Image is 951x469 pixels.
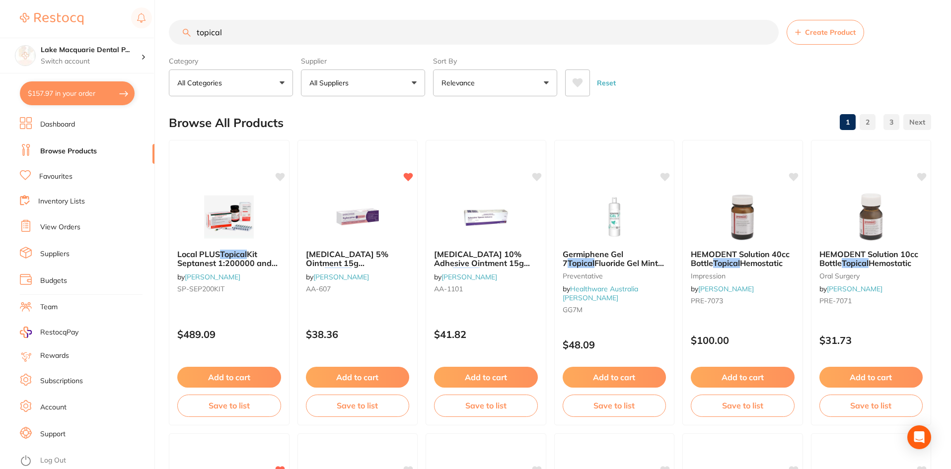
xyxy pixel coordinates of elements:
button: Add to cart [306,367,410,388]
label: Sort By [433,57,557,66]
span: Fluoride Gel Mint 450ml [563,258,664,277]
a: 2 [860,112,876,132]
a: Favourites [39,172,73,182]
button: Add to cart [563,367,666,388]
img: HEMODENT Solution 10cc Bottle Topical Hemostatic [839,192,903,242]
span: SP-SEP200KIT [177,284,224,293]
span: RestocqPay [40,328,78,337]
a: Team [40,302,58,312]
b: HEMODENT Solution 40cc Bottle Topical Hemostatic [691,250,795,268]
button: Save to list [434,395,538,416]
span: by [563,284,638,302]
img: Local PLUS Topical Kit Septanest 1:200000 and Xylonor [197,192,261,242]
a: Suppliers [40,249,70,259]
img: Lake Macquarie Dental Practice [15,46,35,66]
a: [PERSON_NAME] [185,272,240,281]
span: by [819,284,882,293]
span: Anaesthetic [352,268,397,277]
span: by [691,284,754,293]
a: [PERSON_NAME] [313,272,369,281]
h4: Lake Macquarie Dental Practice [41,45,141,55]
p: $48.09 [563,339,666,350]
img: RestocqPay [20,327,32,338]
img: XYLOCAINE 5% Ointment 15g Tube Topical Anaesthetic [325,192,390,242]
span: by [434,272,497,281]
p: All Categories [177,78,226,88]
span: Germiphene Gel 7 [563,249,623,268]
button: $157.97 in your order [20,81,135,105]
em: Topical [453,268,480,277]
small: impression [691,272,795,280]
label: Category [169,57,293,66]
small: Preventative [563,272,666,280]
span: Kit Septanest 1:200000 and Xylonor [177,249,278,277]
img: Restocq Logo [20,13,83,25]
span: GG7M [563,305,583,314]
button: Add to cart [819,367,923,388]
span: PRE-7073 [691,296,723,305]
button: Save to list [177,395,281,416]
b: XYLOCAINE 10% Adhesive Ointment 15g Tube Topical [434,250,538,268]
button: Add to cart [434,367,538,388]
a: Budgets [40,276,67,286]
a: Log Out [40,456,66,466]
button: Save to list [691,395,795,416]
span: Hemostatic [869,258,911,268]
a: Browse Products [40,146,97,156]
span: HEMODENT Solution 40cc Bottle [691,249,790,268]
p: $100.00 [691,335,795,346]
em: Topical [220,249,247,259]
span: Hemostatic [740,258,783,268]
a: Restocq Logo [20,7,83,30]
img: XYLOCAINE 10% Adhesive Ointment 15g Tube Topical [453,192,518,242]
b: HEMODENT Solution 10cc Bottle Topical Hemostatic [819,250,923,268]
em: Topical [325,268,352,277]
a: Account [40,402,67,412]
span: [MEDICAL_DATA] 5% Ointment 15g Tube [306,249,388,277]
a: 1 [840,112,856,132]
p: $489.09 [177,329,281,340]
label: Supplier [301,57,425,66]
em: Topical [713,258,740,268]
p: Switch account [41,57,141,67]
span: AA-1101 [434,284,463,293]
small: oral surgery [819,272,923,280]
img: HEMODENT Solution 40cc Bottle Topical Hemostatic [710,192,775,242]
p: $38.36 [306,329,410,340]
button: Reset [594,69,619,96]
button: All Suppliers [301,69,425,96]
button: Log Out [20,453,151,469]
a: Rewards [40,351,69,361]
p: $31.73 [819,335,923,346]
span: by [306,272,369,281]
button: Add to cart [177,367,281,388]
a: [PERSON_NAME] [827,284,882,293]
span: Create Product [805,28,856,36]
button: Relevance [433,69,557,96]
span: Local PLUS [177,249,220,259]
a: Dashboard [40,120,75,130]
a: Healthware Australia [PERSON_NAME] [563,284,638,302]
p: $41.82 [434,329,538,340]
h2: Browse All Products [169,116,284,130]
a: 3 [883,112,899,132]
span: PRE-7071 [819,296,852,305]
p: All Suppliers [309,78,353,88]
button: All Categories [169,69,293,96]
em: Topical [842,258,869,268]
button: Save to list [563,395,666,416]
a: Subscriptions [40,376,83,386]
b: Local PLUS Topical Kit Septanest 1:200000 and Xylonor [177,250,281,268]
b: Germiphene Gel 7 Topical Fluoride Gel Mint 450ml [563,250,666,268]
em: Topical [568,258,594,268]
p: Relevance [441,78,479,88]
img: Germiphene Gel 7 Topical Fluoride Gel Mint 450ml [582,192,647,242]
div: Open Intercom Messenger [907,425,931,449]
button: Save to list [819,395,923,416]
button: Save to list [306,395,410,416]
span: by [177,272,240,281]
a: Inventory Lists [38,197,85,206]
a: [PERSON_NAME] [441,272,497,281]
span: [MEDICAL_DATA] 10% Adhesive Ointment 15g Tube [434,249,530,277]
button: Create Product [787,20,864,45]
